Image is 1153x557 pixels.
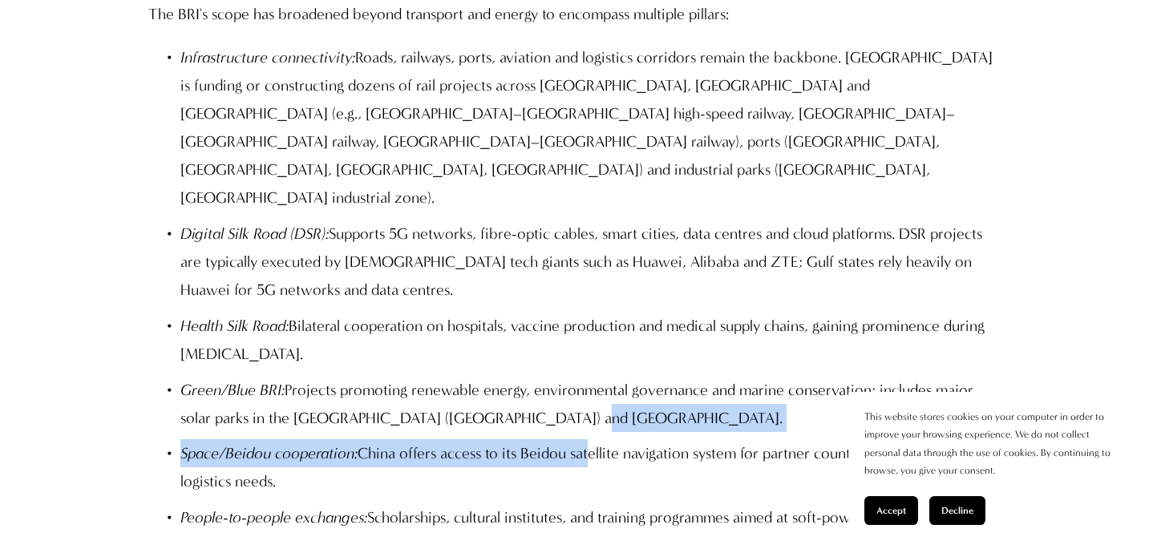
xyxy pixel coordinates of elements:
[864,496,918,525] button: Accept
[929,496,985,525] button: Decline
[180,312,1005,368] p: Bilateral cooperation on hospitals, vaccine production and medical supply chains, gaining promine...
[180,444,358,462] em: Space/Beidou cooperation:
[180,376,1005,432] p: Projects promoting renewable energy, environmental governance and marine conservation; includes m...
[180,224,329,243] em: Digital Silk Road (DSR):
[180,48,355,67] em: Infrastructure connectivity:
[864,408,1121,480] p: This website stores cookies on your computer in order to improve your browsing experience. We do ...
[180,439,1005,495] p: China offers access to its Beidou satellite navigation system for partner countries' maritime and...
[180,503,1005,531] p: Scholarships, cultural institutes, and training programmes aimed at soft-power projection.
[180,43,1005,212] p: Roads, railways, ports, aviation and logistics corridors remain the backbone. [GEOGRAPHIC_DATA] i...
[941,505,973,516] span: Decline
[180,508,367,527] em: People-to-people exchanges:
[180,381,285,399] em: Green/Blue BRI:
[180,220,1005,304] p: Supports 5G networks, fibre-optic cables, smart cities, data centres and cloud platforms. DSR pro...
[848,392,1137,541] section: Cookie banner
[180,317,289,335] em: Health Silk Road:
[876,505,906,516] span: Accept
